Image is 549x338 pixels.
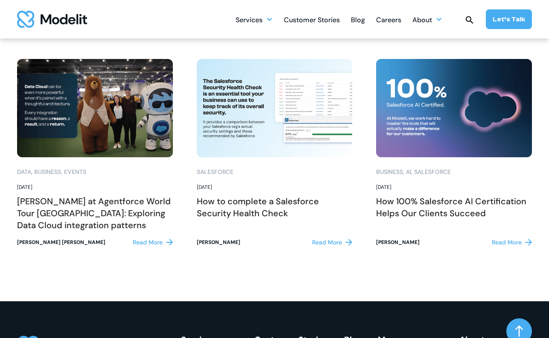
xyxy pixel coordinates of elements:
div: Read More [133,238,163,247]
img: right arrow [525,239,532,246]
div: About [412,11,442,28]
h2: How to complete a Salesforce Security Health Check [197,195,353,219]
div: Blog [351,12,365,29]
div: [PERSON_NAME] [197,238,240,247]
img: arrow up [515,325,523,337]
div: Services [236,11,273,28]
div: Let’s Talk [493,15,525,24]
div: Read More [312,238,342,247]
a: home [17,11,87,28]
div: Customer Stories [284,12,340,29]
div: [DATE] [197,183,353,191]
div: About [412,12,432,29]
div: AI [406,168,411,176]
div: Services [236,12,263,29]
div: [DATE] [376,183,532,191]
img: modelit logo [17,11,87,28]
div: Data [17,168,31,176]
div: , [61,168,62,176]
div: Careers [376,12,401,29]
div: , [403,168,404,176]
a: Let’s Talk [486,9,532,29]
div: Business [376,168,403,176]
a: Read More [492,238,532,247]
a: Customer Stories [284,11,340,28]
div: Salesforce [197,168,234,176]
h2: [PERSON_NAME] at Agentforce World Tour [GEOGRAPHIC_DATA]: Exploring Data Cloud integration patterns [17,195,173,231]
h2: How 100% Salesforce AI Certification Helps Our Clients Succeed [376,195,532,219]
img: right arrow [345,239,352,246]
div: , [31,168,32,176]
a: Read More [133,238,173,247]
div: [PERSON_NAME] [PERSON_NAME] [17,238,105,247]
a: Read More [312,238,352,247]
div: [PERSON_NAME] [376,238,420,247]
a: Blog [351,11,365,28]
img: right arrow [166,239,173,246]
div: Salesforce [414,168,451,176]
div: , [411,168,412,176]
div: Events [64,168,86,176]
div: Business [34,168,61,176]
div: [DATE] [17,183,173,191]
div: Read More [492,238,522,247]
a: Careers [376,11,401,28]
